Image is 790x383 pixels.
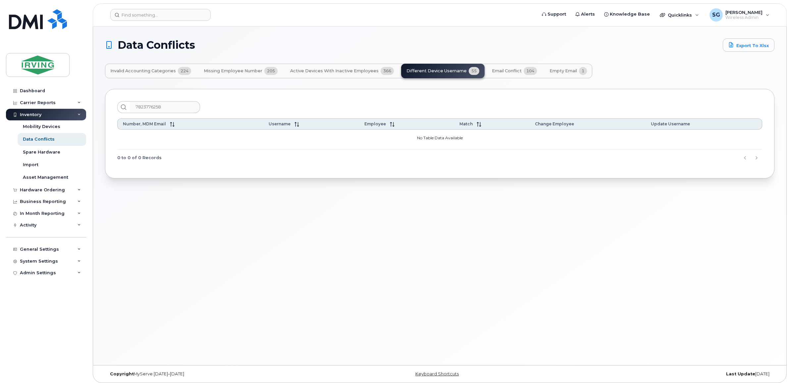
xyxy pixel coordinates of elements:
[723,38,774,52] a: Export to Xlsx
[550,68,577,74] span: Empty Email
[579,67,587,75] span: 1
[264,67,278,75] span: 205
[651,121,690,126] span: Update Username
[110,371,134,376] strong: Copyright
[290,68,379,74] span: Active Devices with Inactive Employees
[535,121,574,126] span: Change Employee
[117,130,762,150] td: No Table Data Available
[130,101,200,113] input: Search...
[459,121,473,126] span: Match
[118,40,195,50] span: Data Conflicts
[123,121,166,126] span: Number, MDM Email
[524,67,537,75] span: 104
[381,67,394,75] span: 366
[269,121,290,126] span: Username
[726,371,755,376] strong: Last Update
[117,153,162,163] span: 0 to 0 of 0 Records
[204,68,262,74] span: Missing Employee Number
[110,68,176,74] span: Invalid Accounting Categories
[364,121,386,126] span: Employee
[105,371,328,377] div: MyServe [DATE]–[DATE]
[178,67,191,75] span: 224
[492,68,522,74] span: Email Conflict
[551,371,774,377] div: [DATE]
[415,371,459,376] a: Keyboard Shortcuts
